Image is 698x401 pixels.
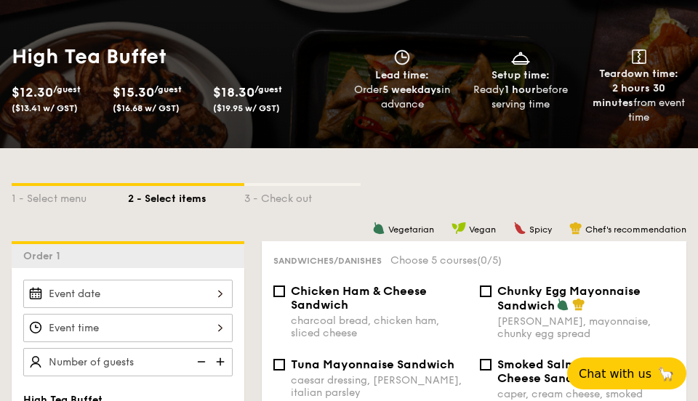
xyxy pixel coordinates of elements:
img: icon-spicy.37a8142b.svg [513,222,526,235]
span: Vegan [469,224,496,235]
span: Tuna Mayonnaise Sandwich [291,357,454,371]
span: Choose 5 courses [390,254,502,267]
img: icon-vegetarian.fe4039eb.svg [372,222,385,235]
span: Spicy [529,224,552,235]
div: Order in advance [349,83,456,112]
span: Chicken Ham & Cheese Sandwich [291,284,427,312]
img: icon-chef-hat.a58ddaea.svg [572,298,585,311]
input: Number of guests [23,348,233,376]
img: icon-vegetarian.fe4039eb.svg [556,298,569,311]
h1: High Tea Buffet [12,44,343,70]
div: 2 - Select items [128,186,244,206]
strong: 5 weekdays [382,84,441,96]
div: from event time [585,81,692,125]
span: ($16.68 w/ GST) [113,103,180,113]
img: icon-dish.430c3a2e.svg [510,49,531,65]
span: Smoked Salmon Cream Cheese Sandwich [497,357,634,385]
button: Chat with us🦙 [567,357,686,389]
span: /guest [254,84,282,94]
img: icon-chef-hat.a58ddaea.svg [569,222,582,235]
div: charcoal bread, chicken ham, sliced cheese [291,315,468,339]
img: icon-add.58712e84.svg [211,348,233,376]
span: Chat with us [579,367,651,381]
input: Tuna Mayonnaise Sandwichcaesar dressing, [PERSON_NAME], italian parsley [273,359,285,370]
div: caesar dressing, [PERSON_NAME], italian parsley [291,374,468,399]
div: 1 - Select menu [12,186,128,206]
span: Lead time: [375,69,429,81]
span: Sandwiches/Danishes [273,256,382,266]
input: Chicken Ham & Cheese Sandwichcharcoal bread, chicken ham, sliced cheese [273,285,285,297]
span: Teardown time: [599,68,678,80]
div: 3 - Check out [244,186,361,206]
div: Ready before serving time [468,83,574,112]
input: Event date [23,280,233,308]
input: Smoked Salmon Cream Cheese Sandwich+$1.00caper, cream cheese, smoked salmon [480,359,492,370]
input: Event time [23,314,233,342]
span: $18.30 [213,84,254,100]
img: icon-teardown.65201eee.svg [632,49,646,64]
strong: 1 hour [505,84,536,96]
span: 🦙 [657,365,675,382]
span: $12.30 [12,84,53,100]
img: icon-clock.2db775ea.svg [391,49,413,65]
div: [PERSON_NAME], mayonnaise, chunky egg spread [497,315,675,340]
span: Chunky Egg Mayonnaise Sandwich [497,284,641,312]
span: Chef's recommendation [585,224,686,235]
span: (0/5) [477,254,502,267]
strong: 2 hours 30 minutes [593,82,665,109]
span: /guest [154,84,182,94]
span: Vegetarian [388,224,434,235]
span: ($19.95 w/ GST) [213,103,280,113]
input: Chunky Egg Mayonnaise Sandwich[PERSON_NAME], mayonnaise, chunky egg spread [480,285,492,297]
span: ($13.41 w/ GST) [12,103,78,113]
img: icon-reduce.1d2dbef1.svg [189,348,211,376]
img: icon-vegan.f8ff3823.svg [452,222,466,235]
span: Order 1 [23,250,66,262]
span: $15.30 [113,84,154,100]
span: /guest [53,84,81,94]
span: Setup time: [492,69,550,81]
